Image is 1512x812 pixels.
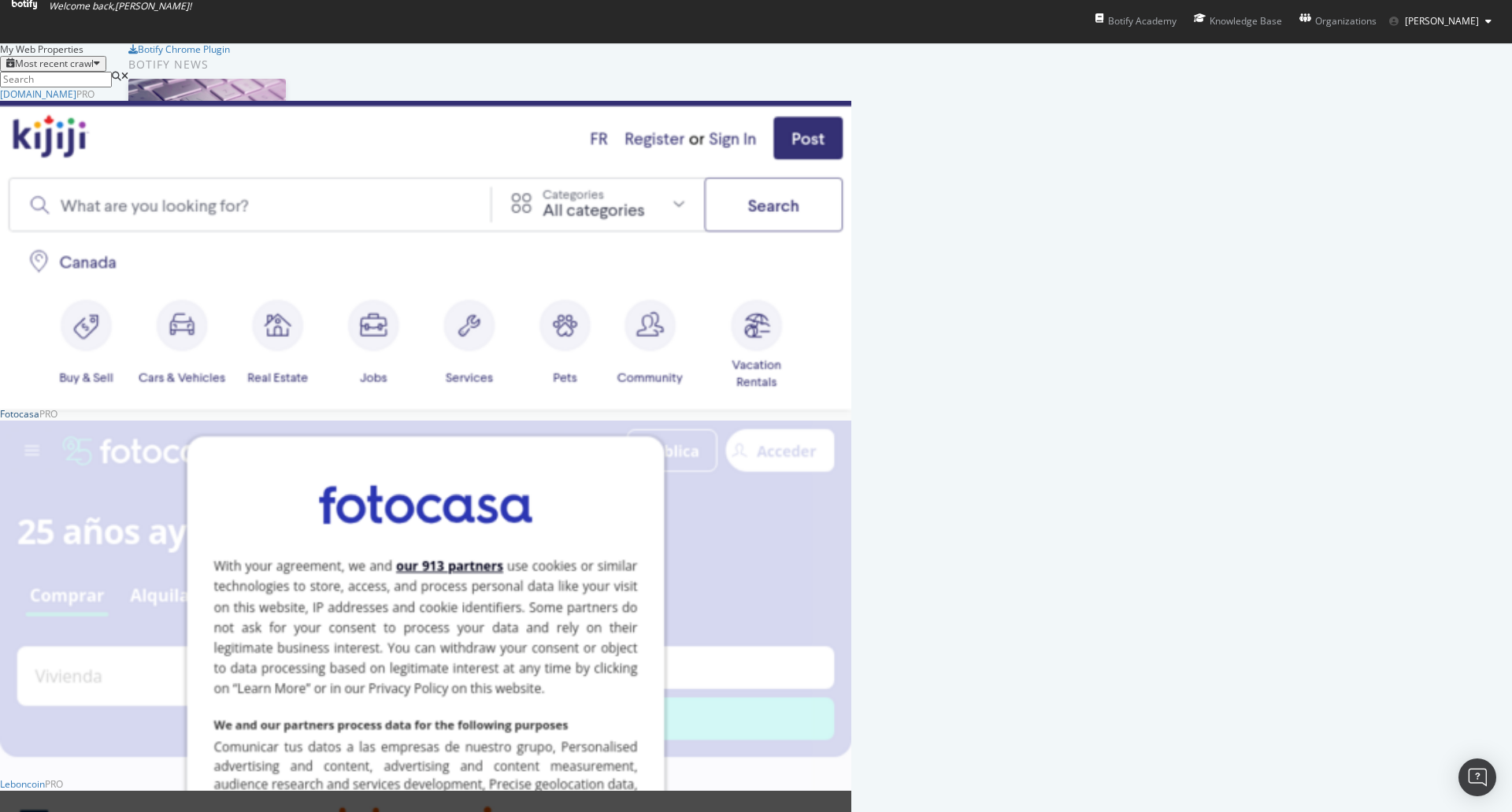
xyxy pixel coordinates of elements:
div: Organizations [1299,13,1377,29]
div: Pro [39,407,57,421]
a: Botify Chrome Plugin [128,43,230,56]
div: Most recent crawl [15,58,94,69]
div: Open Intercom Messenger [1458,758,1496,796]
div: Botify Chrome Plugin [138,43,230,56]
button: [PERSON_NAME] [1377,9,1504,34]
div: Pro [76,87,94,101]
div: Knowledge Base [1194,13,1282,29]
img: Prepare for Black Friday 2025 by Prioritizing AI Search Visibility [128,79,286,161]
div: Pro [45,777,63,791]
div: Botify Academy [1095,13,1177,29]
div: Botify news [128,56,461,73]
span: Matthieu Feru [1405,14,1479,28]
